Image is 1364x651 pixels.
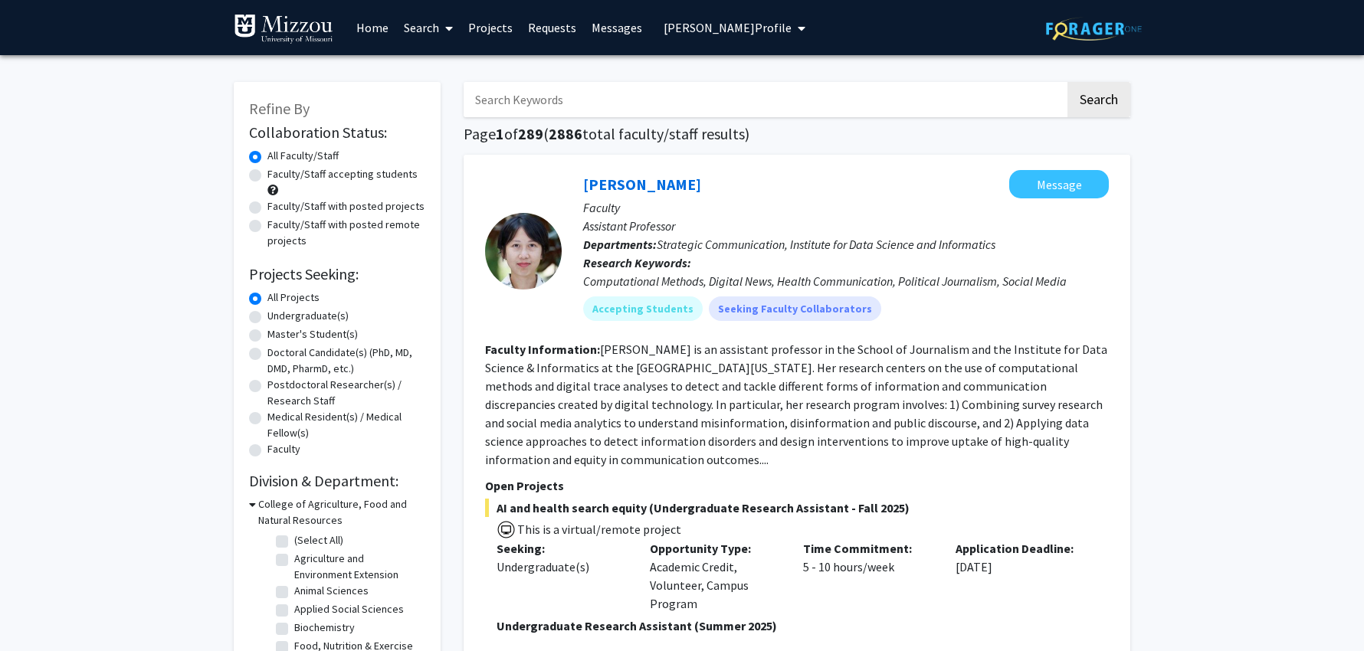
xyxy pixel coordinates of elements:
span: AI and health search equity (Undergraduate Research Assistant - Fall 2025) [485,499,1109,517]
label: Faculty/Staff accepting students [267,166,418,182]
div: Academic Credit, Volunteer, Campus Program [638,539,792,613]
label: Postdoctoral Researcher(s) / Research Staff [267,377,425,409]
h3: College of Agriculture, Food and Natural Resources [258,496,425,528]
span: Strategic Communication, Institute for Data Science and Informatics [657,237,995,252]
span: 289 [518,124,543,143]
div: [DATE] [944,539,1097,613]
strong: Undergraduate Research Assistant (Summer 2025) [497,618,777,633]
button: Message Chau Tong [1009,170,1109,198]
a: Projects [461,1,520,54]
a: [PERSON_NAME] [583,175,701,194]
b: Research Keywords: [583,255,691,270]
button: Search [1067,82,1130,117]
span: This is a virtual/remote project [516,522,681,537]
b: Faculty Information: [485,342,600,357]
h2: Collaboration Status: [249,123,425,142]
label: All Projects [267,290,320,306]
span: Refine By [249,99,310,118]
label: Applied Social Sciences [294,601,404,617]
p: Assistant Professor [583,217,1109,235]
p: Faculty [583,198,1109,217]
label: All Faculty/Staff [267,148,339,164]
label: Medical Resident(s) / Medical Fellow(s) [267,409,425,441]
a: Requests [520,1,584,54]
p: Seeking: [497,539,627,558]
a: Home [349,1,396,54]
label: Biochemistry [294,620,355,636]
div: 5 - 10 hours/week [792,539,945,613]
span: 2886 [549,124,582,143]
h1: Page of ( total faculty/staff results) [464,125,1130,143]
h2: Projects Seeking: [249,265,425,283]
b: Departments: [583,237,657,252]
label: Faculty [267,441,300,457]
label: Faculty/Staff with posted remote projects [267,217,425,249]
label: Doctoral Candidate(s) (PhD, MD, DMD, PharmD, etc.) [267,345,425,377]
span: [PERSON_NAME] Profile [664,20,792,35]
div: Computational Methods, Digital News, Health Communication, Political Journalism, Social Media [583,272,1109,290]
label: Undergraduate(s) [267,308,349,324]
div: Undergraduate(s) [497,558,627,576]
img: ForagerOne Logo [1046,17,1142,41]
span: 1 [496,124,504,143]
mat-chip: Accepting Students [583,296,703,321]
input: Search Keywords [464,82,1065,117]
a: Messages [584,1,650,54]
iframe: Chat [11,582,65,640]
fg-read-more: [PERSON_NAME] is an assistant professor in the School of Journalism and the Institute for Data Sc... [485,342,1107,467]
p: Opportunity Type: [650,539,780,558]
label: Faculty/Staff with posted projects [267,198,425,214]
label: Animal Sciences [294,583,369,599]
p: Application Deadline: [956,539,1086,558]
p: Open Projects [485,476,1109,495]
a: Search [396,1,461,54]
mat-chip: Seeking Faculty Collaborators [709,296,881,321]
label: (Select All) [294,532,343,548]
label: Agriculture and Environment Extension [294,551,421,583]
h2: Division & Department: [249,472,425,490]
label: Master's Student(s) [267,326,358,342]
img: University of Missouri Logo [234,14,333,44]
p: Time Commitment: [803,539,933,558]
